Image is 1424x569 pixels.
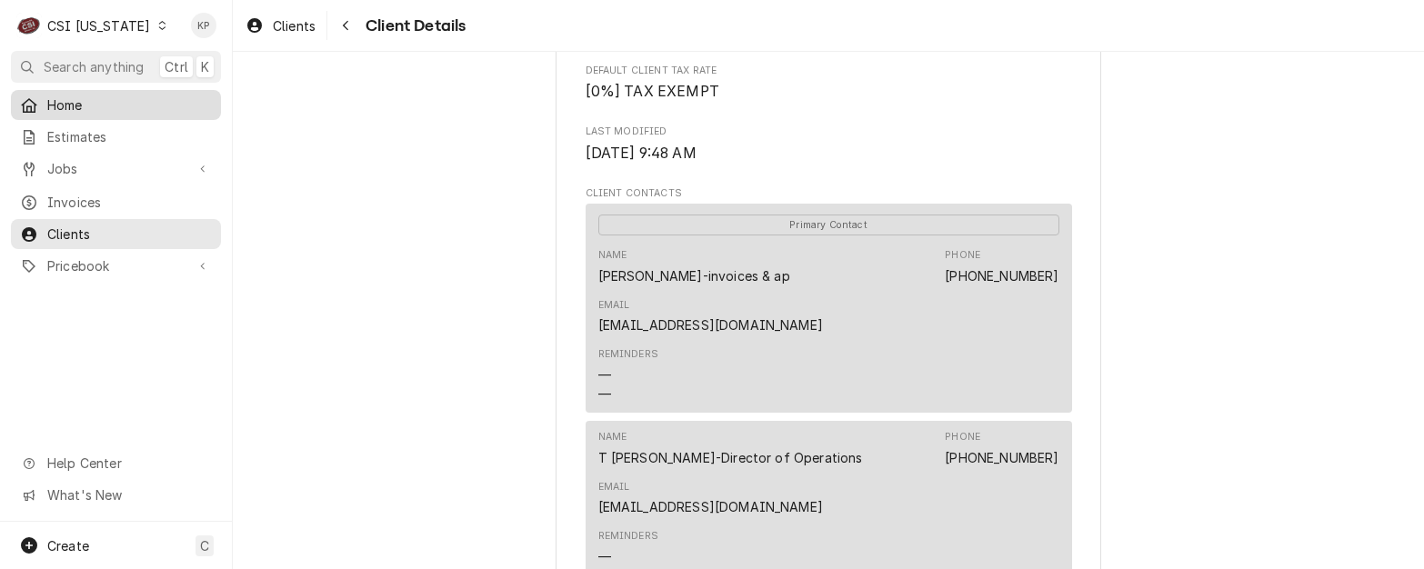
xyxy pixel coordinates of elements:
[945,268,1058,284] a: [PHONE_NUMBER]
[586,143,1072,165] span: Last Modified
[598,214,1059,235] div: Primary
[16,13,42,38] div: CSI Kentucky's Avatar
[598,384,611,404] div: —
[201,57,209,76] span: K
[11,122,221,152] a: Estimates
[598,298,630,313] div: Email
[11,51,221,83] button: Search anythingCtrlK
[945,450,1058,465] a: [PHONE_NUMBER]
[11,187,221,217] a: Invoices
[16,13,42,38] div: C
[945,248,1058,284] div: Phone
[598,248,627,263] div: Name
[586,145,697,162] span: [DATE] 9:48 AM
[11,154,221,184] a: Go to Jobs
[47,225,212,244] span: Clients
[191,13,216,38] div: Kym Parson's Avatar
[11,90,221,120] a: Home
[200,536,209,555] span: C
[331,11,360,40] button: Navigate back
[598,248,790,284] div: Name
[47,538,89,554] span: Create
[598,317,823,333] a: [EMAIL_ADDRESS][DOMAIN_NAME]
[11,448,221,478] a: Go to Help Center
[44,57,144,76] span: Search anything
[238,11,323,41] a: Clients
[598,480,823,516] div: Email
[191,13,216,38] div: KP
[598,266,790,285] div: [PERSON_NAME]-invoices & ap
[945,248,980,263] div: Phone
[47,127,212,146] span: Estimates
[47,16,150,35] div: CSI [US_STATE]
[598,215,1059,235] span: Primary Contact
[47,159,185,178] span: Jobs
[598,430,863,466] div: Name
[586,83,719,100] span: [0%] TAX EXEMPT
[586,204,1072,413] div: Contact
[273,16,316,35] span: Clients
[598,547,611,566] div: —
[47,193,212,212] span: Invoices
[47,256,185,275] span: Pricebook
[586,125,1072,164] div: Last Modified
[598,499,823,514] a: [EMAIL_ADDRESS][DOMAIN_NAME]
[165,57,188,76] span: Ctrl
[586,186,1072,201] span: Client Contacts
[598,365,611,384] div: —
[586,64,1072,103] div: Default Client Tax Rate
[47,95,212,115] span: Home
[598,529,658,544] div: Reminders
[47,454,210,473] span: Help Center
[586,125,1072,139] span: Last Modified
[11,480,221,510] a: Go to What's New
[11,219,221,249] a: Clients
[598,430,627,444] div: Name
[586,81,1072,103] span: Default Client Tax Rate
[47,485,210,504] span: What's New
[598,448,863,467] div: T [PERSON_NAME]-Director of Operations
[11,251,221,281] a: Go to Pricebook
[598,480,630,494] div: Email
[586,64,1072,78] span: Default Client Tax Rate
[360,14,466,38] span: Client Details
[945,430,1058,466] div: Phone
[598,347,658,362] div: Reminders
[945,430,980,444] div: Phone
[598,347,658,403] div: Reminders
[598,298,823,334] div: Email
